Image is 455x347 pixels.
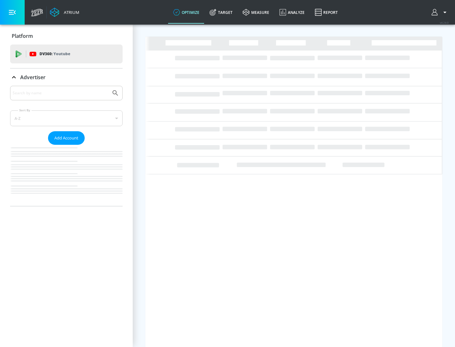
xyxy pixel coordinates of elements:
div: A-Z [10,110,123,126]
p: Advertiser [20,74,45,81]
div: Platform [10,27,123,45]
button: Add Account [48,131,85,145]
a: optimize [168,1,204,24]
a: Atrium [50,8,79,17]
div: DV360: Youtube [10,44,123,63]
label: Sort By [18,108,32,112]
a: Analyze [274,1,310,24]
a: measure [238,1,274,24]
input: Search by name [13,89,108,97]
p: DV360: [39,50,70,57]
div: Advertiser [10,68,123,86]
div: Advertiser [10,86,123,206]
a: Report [310,1,343,24]
span: Add Account [54,134,78,142]
a: Target [204,1,238,24]
p: Youtube [53,50,70,57]
div: Atrium [61,9,79,15]
span: v 4.24.0 [440,21,449,24]
nav: list of Advertiser [10,145,123,206]
p: Platform [12,32,33,39]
